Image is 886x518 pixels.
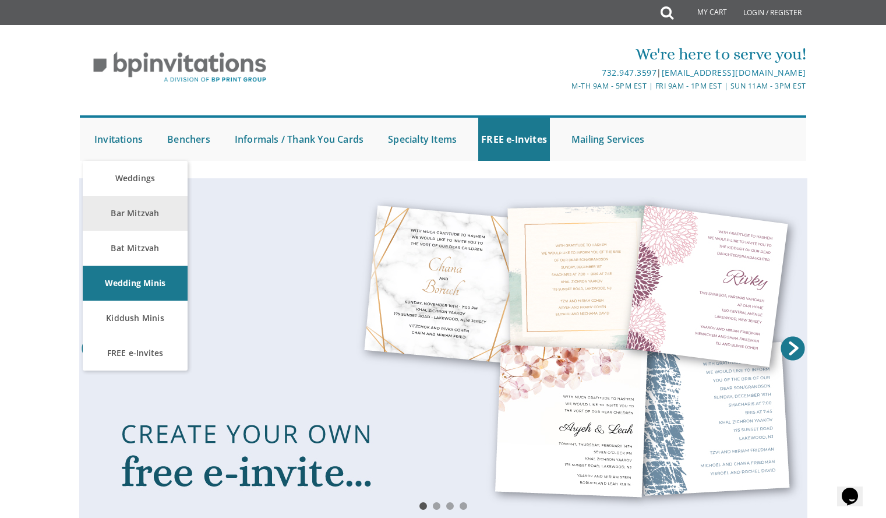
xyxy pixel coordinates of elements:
[569,118,647,161] a: Mailing Services
[83,196,188,231] a: Bar Mitzvah
[323,66,806,80] div: |
[83,336,188,371] a: FREE e-Invites
[385,118,460,161] a: Specialty Items
[323,80,806,92] div: M-Th 9am - 5pm EST | Fri 9am - 1pm EST | Sun 11am - 3pm EST
[778,334,807,363] a: Next
[232,118,366,161] a: Informals / Thank You Cards
[164,118,213,161] a: Benchers
[323,43,806,66] div: We're here to serve you!
[83,301,188,336] a: Kiddush Minis
[83,231,188,266] a: Bat Mitzvah
[83,161,188,196] a: Weddings
[91,118,146,161] a: Invitations
[79,334,108,363] a: Prev
[83,266,188,301] a: Wedding Minis
[80,43,280,91] img: BP Invitation Loft
[602,67,656,78] a: 732.947.3597
[837,471,874,506] iframe: chat widget
[662,67,806,78] a: [EMAIL_ADDRESS][DOMAIN_NAME]
[672,1,735,24] a: My Cart
[478,118,550,161] a: FREE e-Invites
